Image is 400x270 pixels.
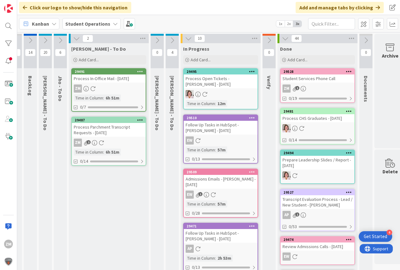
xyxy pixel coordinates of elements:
[74,149,103,155] div: Time in Column
[72,117,146,123] div: 29487
[281,74,354,83] div: Student Services Phone Call
[187,224,257,228] div: 29471
[72,74,146,83] div: Process In-Office Mail - [DATE]
[186,255,215,262] div: Time in Column
[215,100,216,107] span: :
[281,190,354,195] div: 29527
[25,49,36,56] span: 14
[55,49,66,56] span: 6
[154,76,160,130] span: Eric - To Do
[296,2,384,13] div: Add and manage tabs by clicking
[308,18,355,29] input: Quick Filter...
[282,211,291,219] div: AP
[4,257,13,266] img: avatar
[103,149,104,155] span: :
[215,146,216,153] span: :
[295,212,299,217] span: 1
[283,109,354,114] div: 29481
[280,46,292,52] span: Done
[216,100,227,107] div: 12m
[186,90,194,98] img: EW
[281,114,354,122] div: Process CHS Graduates - [DATE]
[72,117,146,137] div: 29487Process Parchment Transcript Requests - [DATE]
[184,191,257,199] div: EW
[283,151,354,155] div: 29494
[65,21,110,27] b: Student Operations
[57,76,63,101] span: Jho - To Do
[382,168,398,175] div: Delete
[264,49,274,56] span: 0
[104,149,121,155] div: 6h 51m
[72,139,146,147] div: ZM
[13,1,28,8] span: Support
[276,21,285,27] span: 1x
[104,94,121,101] div: 6h 51m
[281,190,354,209] div: 29527Transcript Evaluation Process - Lead / New Student - [PERSON_NAME]
[87,140,91,144] span: 2
[282,124,291,132] img: EW
[184,136,257,145] div: EW
[281,195,354,209] div: Transcript Evaluation Process - Lead / New Student - [PERSON_NAME]
[186,245,194,253] div: AP
[281,252,354,261] div: EW
[216,255,233,262] div: 2h 53m
[192,210,200,217] span: 0/28
[184,121,257,135] div: Follow Up Tasks in HubSpot - [PERSON_NAME] - [DATE]
[80,158,88,165] span: 0/14
[382,52,398,59] div: Archive
[72,69,146,74] div: 29491
[4,4,13,13] img: Visit kanbanzone.com
[186,191,194,199] div: EW
[42,76,48,130] span: Emilie - To Do
[283,69,354,74] div: 29528
[4,240,13,248] div: ZM
[281,237,354,251] div: 29474Review Admissions Calls - [DATE]
[281,124,354,132] div: EW
[184,169,257,189] div: 29509Admissions Emails - [PERSON_NAME] - [DATE]
[289,223,297,230] span: 0/53
[186,100,215,107] div: Time in Column
[281,150,354,170] div: 29494Prepare Leadership Slides / Report - [DATE]
[266,76,272,89] span: Verify
[287,57,307,63] span: Add Card...
[184,115,257,135] div: 29510Follow Up Tasks in HubSpot - [PERSON_NAME] - [DATE]
[184,90,257,98] div: EW
[184,245,257,253] div: AP
[364,233,387,240] div: Get Started
[184,115,257,121] div: 29510
[281,156,354,170] div: Prepare Leadership Slides / Report - [DATE]
[281,84,354,93] div: ZM
[281,109,354,122] div: 29481Process CHS Graduates - [DATE]
[183,46,209,52] span: In Progress
[184,69,257,88] div: 29495Process Open Tickets - [PERSON_NAME] - [DATE]
[186,146,215,153] div: Time in Column
[103,94,104,101] span: :
[192,156,200,162] span: 0/13
[184,169,257,175] div: 29509
[82,35,93,42] span: 2
[216,146,227,153] div: 57m
[282,252,291,261] div: EW
[184,223,257,229] div: 29471
[191,57,211,63] span: Add Card...
[75,69,146,74] div: 29491
[74,139,82,147] div: ZM
[79,57,99,63] span: Add Card...
[184,223,257,243] div: 29471Follow Up Tasks in HubSpot - [PERSON_NAME] - [DATE]
[71,46,126,52] span: Zaida - To Do
[186,136,194,145] div: EW
[184,175,257,189] div: Admissions Emails - [PERSON_NAME] - [DATE]
[281,109,354,114] div: 29481
[80,104,86,110] span: 0/7
[387,230,392,235] div: 4
[289,95,297,102] span: 0/19
[363,76,369,102] span: Documents
[283,237,354,242] div: 29474
[74,94,103,101] div: Time in Column
[285,21,293,27] span: 2x
[187,69,257,74] div: 29495
[187,116,257,120] div: 29510
[75,118,146,122] div: 29487
[40,49,51,56] span: 20
[291,35,302,42] span: 44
